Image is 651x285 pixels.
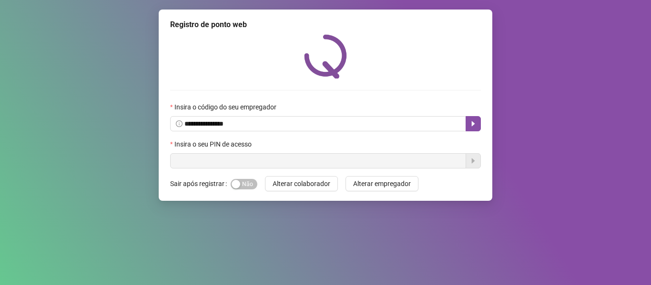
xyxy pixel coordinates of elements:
button: Alterar colaborador [265,176,338,191]
div: Registro de ponto web [170,19,481,30]
label: Insira o seu PIN de acesso [170,139,258,149]
span: info-circle [176,120,183,127]
span: Alterar empregador [353,178,411,189]
label: Insira o código do seu empregador [170,102,283,112]
button: Alterar empregador [346,176,418,191]
span: caret-right [469,120,477,128]
span: Alterar colaborador [273,178,330,189]
label: Sair após registrar [170,176,231,191]
img: QRPoint [304,34,347,79]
